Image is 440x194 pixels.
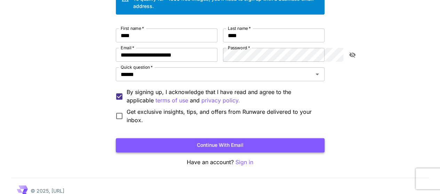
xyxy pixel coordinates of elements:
p: terms of use [155,96,188,105]
button: Open [312,69,322,79]
button: By signing up, I acknowledge that I have read and agree to the applicable terms of use and [201,96,240,105]
label: Password [228,45,250,51]
label: First name [121,25,144,31]
span: Get exclusive insights, tips, and offers from Runware delivered to your inbox. [127,108,319,124]
button: toggle password visibility [346,49,359,61]
button: Sign in [235,158,253,167]
p: By signing up, I acknowledge that I have read and agree to the applicable and [127,88,319,105]
p: Have an account? [116,158,325,167]
label: Quick question [121,64,153,70]
p: privacy policy. [201,96,240,105]
label: Email [121,45,134,51]
button: Continue with email [116,138,325,152]
label: Last name [228,25,251,31]
button: By signing up, I acknowledge that I have read and agree to the applicable and privacy policy. [155,96,188,105]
